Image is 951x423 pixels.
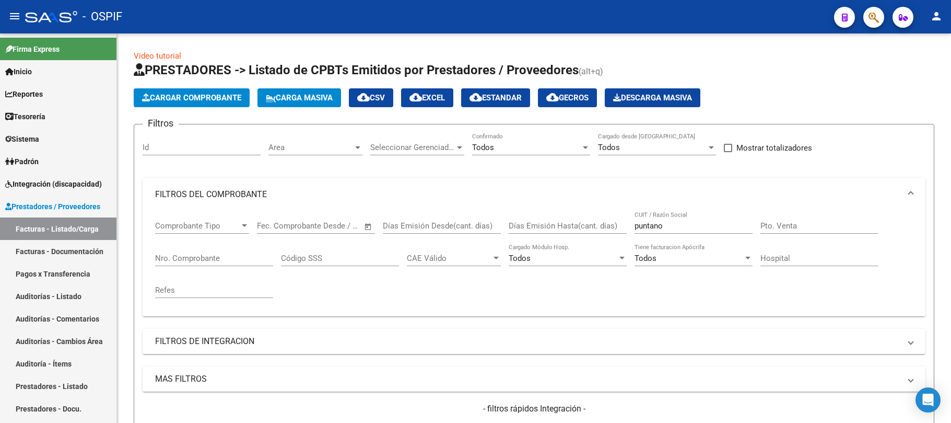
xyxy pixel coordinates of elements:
button: Estandar [461,88,530,107]
span: Seleccionar Gerenciador [370,143,455,152]
span: Todos [472,143,494,152]
span: CSV [357,93,385,102]
mat-expansion-panel-header: FILTROS DEL COMPROBANTE [143,178,925,211]
span: Sistema [5,133,39,145]
mat-icon: person [930,10,943,22]
app-download-masive: Descarga masiva de comprobantes (adjuntos) [605,88,700,107]
div: FILTROS DEL COMPROBANTE [143,211,925,316]
div: Open Intercom Messenger [915,387,941,413]
button: Cargar Comprobante [134,88,250,107]
mat-expansion-panel-header: MAS FILTROS [143,367,925,392]
mat-icon: cloud_download [409,91,422,104]
span: Reportes [5,88,43,100]
mat-icon: cloud_download [357,91,370,104]
a: Video tutorial [134,51,181,61]
mat-panel-title: FILTROS DE INTEGRACION [155,336,900,347]
input: Fecha fin [309,221,359,231]
span: Padrón [5,156,39,167]
span: EXCEL [409,93,445,102]
span: Cargar Comprobante [142,93,241,102]
span: Comprobante Tipo [155,221,240,231]
span: Carga Masiva [266,93,333,102]
span: Estandar [469,93,522,102]
span: Tesorería [5,111,45,122]
input: Fecha inicio [257,221,299,231]
span: Inicio [5,66,32,77]
span: Integración (discapacidad) [5,178,102,190]
span: Todos [635,254,656,263]
button: EXCEL [401,88,453,107]
span: Gecros [546,93,589,102]
span: PRESTADORES -> Listado de CPBTs Emitidos por Prestadores / Proveedores [134,63,579,77]
mat-icon: cloud_download [469,91,482,104]
button: CSV [349,88,393,107]
span: Todos [509,254,531,263]
h3: Filtros [143,116,179,131]
span: Area [268,143,353,152]
h4: - filtros rápidos Integración - [143,403,925,415]
mat-expansion-panel-header: FILTROS DE INTEGRACION [143,329,925,354]
mat-icon: menu [8,10,21,22]
button: Gecros [538,88,597,107]
span: Descarga Masiva [613,93,692,102]
mat-panel-title: MAS FILTROS [155,373,900,385]
mat-icon: cloud_download [546,91,559,104]
span: - OSPIF [83,5,122,28]
span: CAE Válido [407,254,491,263]
span: Todos [598,143,620,152]
span: Prestadores / Proveedores [5,201,100,212]
button: Open calendar [362,221,374,233]
span: Mostrar totalizadores [736,142,812,154]
mat-panel-title: FILTROS DEL COMPROBANTE [155,189,900,200]
span: Firma Express [5,43,60,55]
button: Descarga Masiva [605,88,700,107]
span: (alt+q) [579,66,603,76]
button: Carga Masiva [257,88,341,107]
